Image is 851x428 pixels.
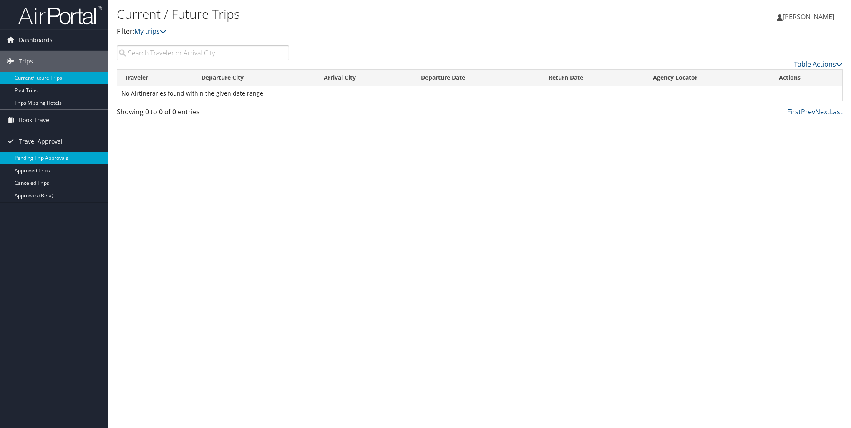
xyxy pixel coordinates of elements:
[194,70,316,86] th: Departure City: activate to sort column ascending
[19,30,53,50] span: Dashboards
[117,5,601,23] h1: Current / Future Trips
[117,107,289,121] div: Showing 0 to 0 of 0 entries
[815,107,830,116] a: Next
[783,12,834,21] span: [PERSON_NAME]
[19,51,33,72] span: Trips
[316,70,413,86] th: Arrival City: activate to sort column ascending
[645,70,771,86] th: Agency Locator: activate to sort column ascending
[787,107,801,116] a: First
[117,26,601,37] p: Filter:
[794,60,843,69] a: Table Actions
[801,107,815,116] a: Prev
[19,131,63,152] span: Travel Approval
[777,4,843,29] a: [PERSON_NAME]
[117,70,194,86] th: Traveler: activate to sort column ascending
[117,45,289,60] input: Search Traveler or Arrival City
[19,110,51,131] span: Book Travel
[18,5,102,25] img: airportal-logo.png
[771,70,842,86] th: Actions
[413,70,541,86] th: Departure Date: activate to sort column descending
[830,107,843,116] a: Last
[134,27,166,36] a: My trips
[541,70,645,86] th: Return Date: activate to sort column ascending
[117,86,842,101] td: No Airtineraries found within the given date range.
